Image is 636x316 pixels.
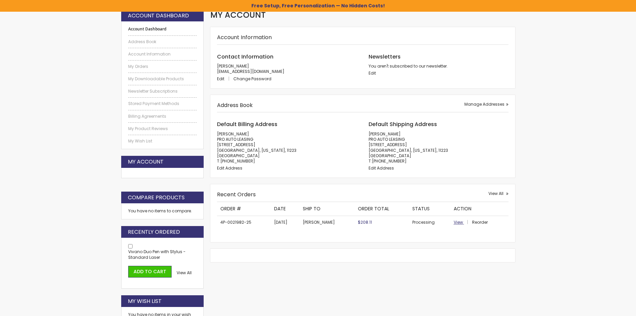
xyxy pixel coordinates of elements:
[128,266,172,278] button: Add to Cart
[128,194,185,201] strong: Compare Products
[472,219,488,225] a: Reorder
[128,26,197,32] strong: Account Dashboard
[128,64,197,69] a: My Orders
[369,120,437,128] span: Default Shipping Address
[217,76,232,82] a: Edit
[128,39,197,44] a: Address Book
[121,203,204,219] div: You have no items to compare.
[369,165,394,171] a: Edit Address
[220,158,255,164] a: [PHONE_NUMBER]
[233,76,271,82] a: Change Password
[128,298,162,305] strong: My Wish List
[454,219,471,225] a: View
[369,70,376,76] a: Edit
[369,131,508,164] address: [PERSON_NAME] PRO AUTO LEASING [STREET_ADDRESS] [GEOGRAPHIC_DATA], [US_STATE], 11223 [GEOGRAPHIC_...
[409,216,450,229] td: Processing
[454,219,463,225] span: View
[372,158,407,164] a: [PHONE_NUMBER]
[128,51,197,57] a: Account Information
[299,216,355,229] td: [PERSON_NAME]
[488,191,508,196] a: View All
[128,89,197,94] a: Newsletter Subscriptions
[217,216,271,229] td: 4P-0021982-25
[488,191,503,196] span: View All
[217,101,253,109] strong: Address Book
[217,33,272,41] strong: Account Information
[128,126,197,131] a: My Product Reviews
[217,76,224,82] span: Edit
[128,138,197,144] a: My Wish List
[299,202,355,216] th: Ship To
[217,202,271,216] th: Order #
[271,202,299,216] th: Date
[464,102,508,107] a: Manage Addresses
[409,202,450,216] th: Status
[369,53,401,61] span: Newsletters
[271,216,299,229] td: [DATE]
[217,64,357,74] p: [PERSON_NAME] [EMAIL_ADDRESS][DOMAIN_NAME]
[217,165,242,171] a: Edit Address
[217,131,357,164] address: [PERSON_NAME] PRO AUTO LEASING [STREET_ADDRESS] [GEOGRAPHIC_DATA], [US_STATE], 11223 [GEOGRAPHIC_...
[134,268,166,275] span: Add to Cart
[358,219,372,225] span: $208.11
[128,249,186,260] a: Vivano Duo Pen with Stylus - Standard Laser
[464,101,504,107] span: Manage Addresses
[128,228,180,236] strong: Recently Ordered
[128,12,189,19] strong: Account Dashboard
[128,114,197,119] a: Billing Agreements
[450,202,508,216] th: Action
[210,9,266,20] span: My Account
[355,202,409,216] th: Order Total
[369,64,508,69] p: You aren't subscribed to our newsletter.
[128,101,197,106] a: Stored Payment Methods
[128,158,164,166] strong: My Account
[217,120,277,128] span: Default Billing Address
[128,76,197,82] a: My Downloadable Products
[177,270,192,276] a: View All
[217,191,256,198] strong: Recent Orders
[217,53,273,61] span: Contact Information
